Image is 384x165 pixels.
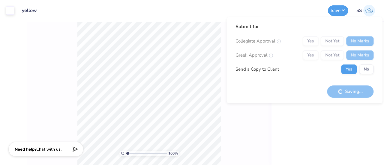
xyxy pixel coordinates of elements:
span: Chat with us. [36,146,61,152]
button: Save [328,5,348,16]
a: SS [356,5,375,16]
img: Shefali Sharma [363,5,375,16]
input: Untitled Design [17,4,47,16]
span: 100 % [168,151,178,156]
div: Send a Copy to Client [235,66,279,73]
button: No [359,64,373,74]
span: SS [356,7,362,14]
button: Yes [341,64,357,74]
strong: Need help? [15,146,36,152]
div: Submit for [235,23,373,30]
